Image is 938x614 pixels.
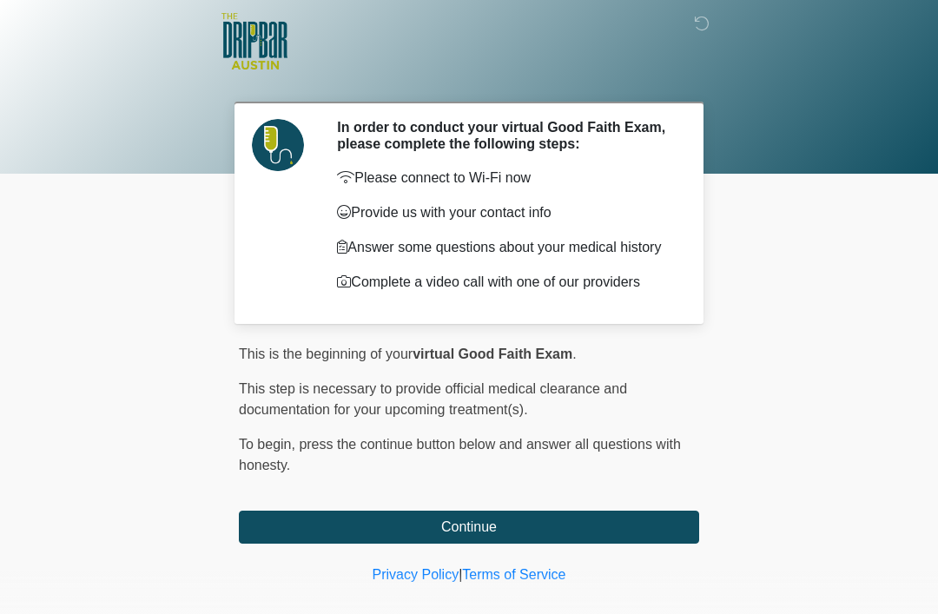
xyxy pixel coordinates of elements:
a: Privacy Policy [373,567,459,582]
span: press the continue button below and answer all questions with honesty. [239,437,681,472]
strong: virtual Good Faith Exam [413,347,572,361]
a: | [459,567,462,582]
h2: In order to conduct your virtual Good Faith Exam, please complete the following steps: [337,119,673,152]
button: Continue [239,511,699,544]
span: This is the beginning of your [239,347,413,361]
span: This step is necessary to provide official medical clearance and documentation for your upcoming ... [239,381,627,417]
span: To begin, [239,437,299,452]
p: Answer some questions about your medical history [337,237,673,258]
p: Please connect to Wi-Fi now [337,168,673,188]
p: Complete a video call with one of our providers [337,272,673,293]
p: Provide us with your contact info [337,202,673,223]
span: . [572,347,576,361]
img: Agent Avatar [252,119,304,171]
a: Terms of Service [462,567,565,582]
img: The DRIPBaR - Austin The Domain Logo [221,13,287,69]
